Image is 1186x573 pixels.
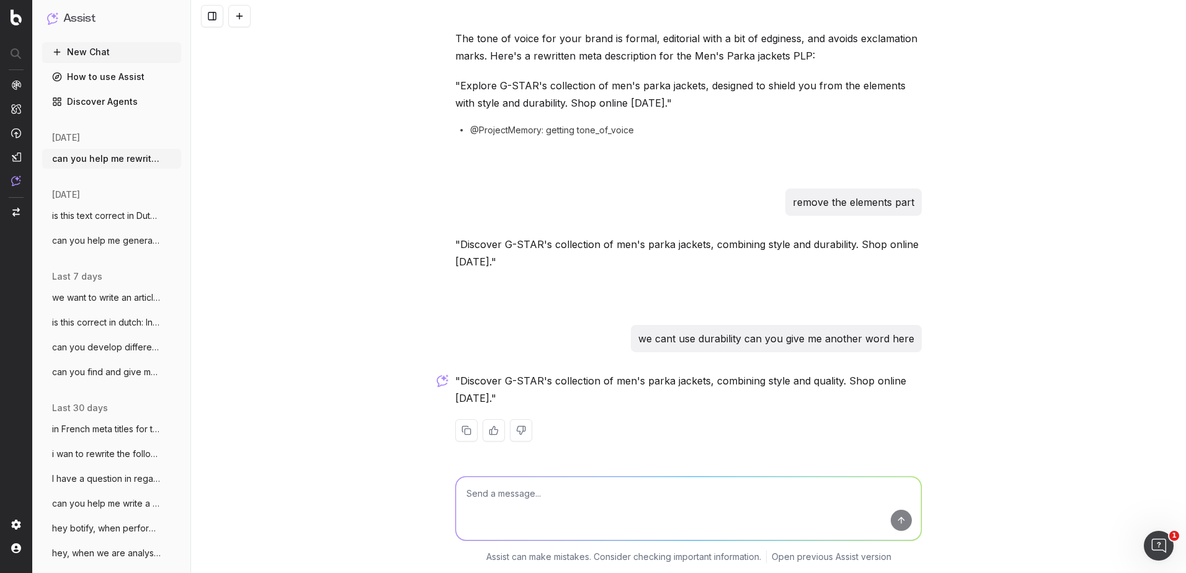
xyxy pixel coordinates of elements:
img: Setting [11,520,21,530]
span: [DATE] [52,189,80,201]
span: i wan to rewrite the following meta desc [52,448,161,460]
img: Switch project [12,208,20,216]
button: hey botify, when performing a keyword an [42,518,181,538]
span: last 7 days [52,270,102,283]
a: Open previous Assist version [772,551,891,563]
button: hey, when we are analysing meta titles, [42,543,181,563]
img: Botify assist logo [437,375,448,387]
img: Analytics [11,80,21,90]
button: Assist [47,10,176,27]
img: Intelligence [11,104,21,114]
span: [DATE] [52,131,80,144]
span: 1 [1169,531,1179,541]
span: can you help me generate metadata for th [52,234,161,247]
iframe: Intercom live chat [1144,531,1174,561]
button: can you help me generate metadata for th [42,231,181,251]
p: we cant use durability can you give me another word here [638,330,914,347]
button: is this text correct in Dutch: In de her [42,206,181,226]
img: Activation [11,128,21,138]
button: can you help me write a story related to [42,494,181,513]
button: i wan to rewrite the following meta desc [42,444,181,464]
span: hey, when we are analysing meta titles, [52,547,161,559]
button: we want to write an article as an introd [42,288,181,308]
button: New Chat [42,42,181,62]
span: last 30 days [52,402,108,414]
p: Assist can make mistakes. Consider checking important information. [486,551,761,563]
span: @ProjectMemory: getting tone_of_voice [470,124,634,136]
img: Botify logo [11,9,22,25]
p: "Discover G-STAR's collection of men's parka jackets, combining style and quality. Shop online [D... [455,372,922,407]
p: "Discover G-STAR's collection of men's parka jackets, combining style and durability. Shop online... [455,236,922,270]
span: is this text correct in Dutch: In de her [52,210,161,222]
span: in French meta titles for the G-STAR pag [52,423,161,435]
button: is this correct in dutch: In de damesjas [42,313,181,332]
button: in French meta titles for the G-STAR pag [42,419,181,439]
span: we want to write an article as an introd [52,291,161,304]
p: "Explore G-STAR's collection of men's parka jackets, designed to shield you from the elements wit... [455,77,922,112]
span: can you develop different suggestions fo [52,341,161,353]
p: remove the elements part [793,193,914,211]
span: can you find and give me articles from d [52,366,161,378]
span: hey botify, when performing a keyword an [52,522,161,535]
a: How to use Assist [42,67,181,87]
p: The tone of voice for your brand is formal, editorial with a bit of edginess, and avoids exclamat... [455,30,922,64]
span: can you help me rewrite this meta descri [52,153,161,165]
img: My account [11,543,21,553]
img: Assist [47,12,58,24]
img: Assist [11,175,21,186]
button: can you find and give me articles from d [42,362,181,382]
span: I have a question in regards to the SEO [52,473,161,485]
button: can you develop different suggestions fo [42,337,181,357]
button: can you help me rewrite this meta descri [42,149,181,169]
h1: Assist [63,10,96,27]
img: Studio [11,152,21,162]
a: Discover Agents [42,92,181,112]
span: can you help me write a story related to [52,497,161,510]
button: I have a question in regards to the SEO [42,469,181,489]
span: is this correct in dutch: In de damesjas [52,316,161,329]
